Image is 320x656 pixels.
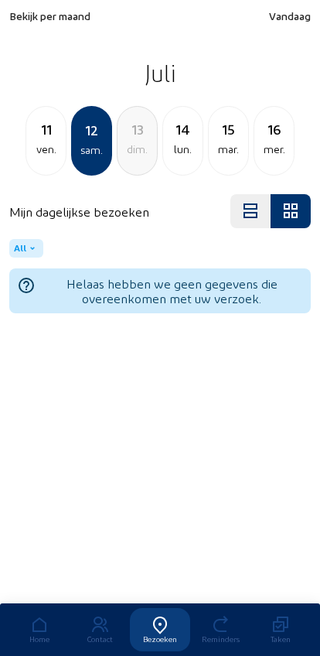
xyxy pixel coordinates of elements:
div: 16 [254,118,294,140]
a: Home [9,608,70,651]
div: 15 [209,118,248,140]
h4: Mijn dagelijkse bezoeken [9,204,149,219]
span: Vandaag [269,9,311,22]
div: Bezoeken [130,634,190,644]
div: Reminders [190,634,250,644]
div: Taken [250,634,311,644]
div: dim. [117,140,157,159]
div: sam. [73,141,111,159]
div: 14 [163,118,203,140]
div: ven. [26,140,66,159]
h2: Juli [9,53,311,92]
div: 11 [26,118,66,140]
a: Taken [250,608,311,651]
span: Helaas hebben we geen gegevens die overeenkomen met uw verzoek. [40,276,303,306]
div: lun. [163,140,203,159]
div: mer. [254,140,294,159]
span: Bekijk per maand [9,9,90,22]
div: mar. [209,140,248,159]
div: 13 [117,118,157,140]
a: Reminders [190,608,250,651]
a: Contact [70,608,130,651]
div: Contact [70,634,130,644]
div: Home [9,634,70,644]
span: All [14,242,26,255]
div: 12 [73,119,111,141]
a: Bezoeken [130,608,190,651]
mat-icon: help_outline [17,276,36,306]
